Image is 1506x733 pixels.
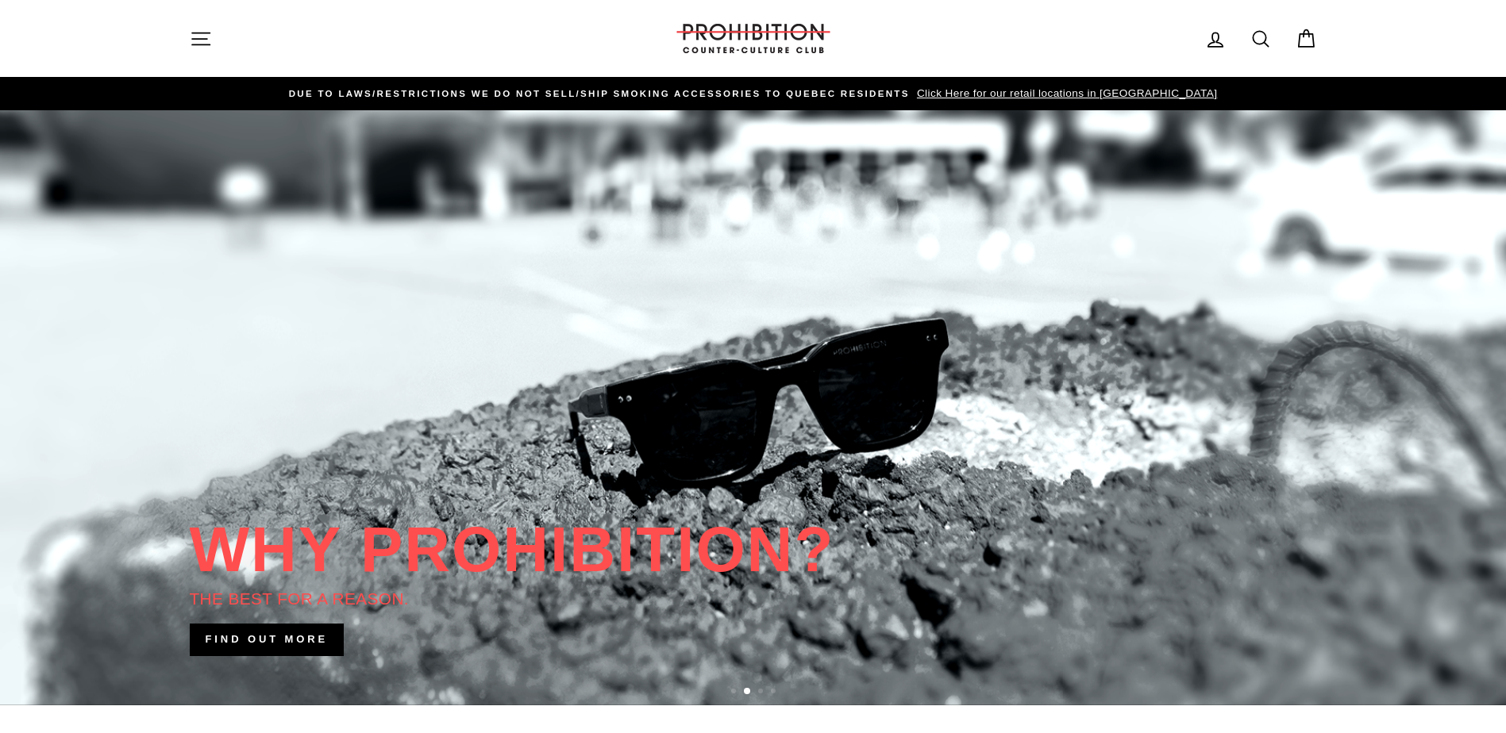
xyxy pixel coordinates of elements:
button: 3 [758,689,766,697]
span: Click Here for our retail locations in [GEOGRAPHIC_DATA] [913,87,1217,99]
img: PROHIBITION COUNTER-CULTURE CLUB [674,24,833,53]
button: 1 [731,689,739,697]
span: DUE TO LAWS/restrictions WE DO NOT SELL/SHIP SMOKING ACCESSORIES to qUEBEC RESIDENTS [289,89,910,98]
button: 2 [744,688,752,696]
button: 4 [771,689,779,697]
a: DUE TO LAWS/restrictions WE DO NOT SELL/SHIP SMOKING ACCESSORIES to qUEBEC RESIDENTS Click Here f... [194,85,1313,102]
